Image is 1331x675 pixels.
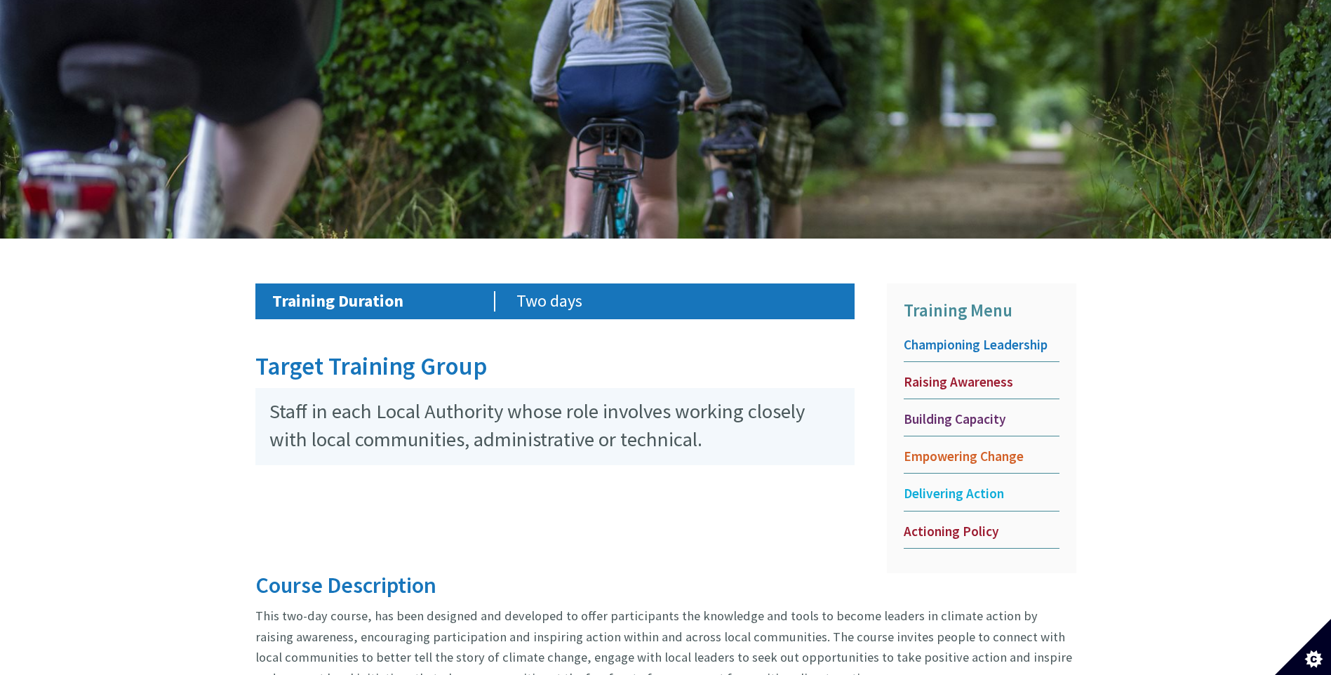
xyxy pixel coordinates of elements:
[255,388,855,465] p: Staff in each Local Authority whose role involves working closely with local communities, adminis...
[904,448,1059,465] span: Empowering Change
[904,485,1059,502] span: Delivering Action
[904,336,1059,354] span: Championing Leadership
[904,373,1059,391] span: Raising Awareness
[904,523,1059,549] a: Actioning Policy
[904,373,1059,399] a: Raising Awareness
[904,448,1059,474] a: Empowering Change
[1275,619,1331,675] button: Set cookie preferences
[904,336,1059,362] a: Championing Leadership
[255,353,855,380] h2: Target Training Group
[904,297,1059,325] p: Training Menu
[904,410,1059,436] a: Building Capacity
[904,410,1059,428] span: Building Capacity
[272,290,403,312] strong: Training Duration
[904,523,1059,540] span: Actioning Policy
[255,573,1076,598] h3: Course Description
[904,485,1059,511] a: Delivering Action
[516,291,838,312] p: Two days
